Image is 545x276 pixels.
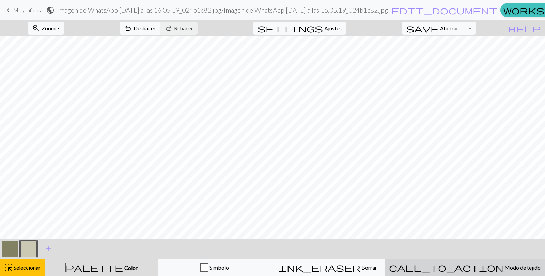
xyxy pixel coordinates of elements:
font: / [221,6,224,14]
font: Imagen de WhatsApp [DATE] a las 16.05.19_024b1c82.jpg [57,6,221,14]
i: Settings [258,24,323,32]
span: help [508,23,541,33]
a: Mis gráficos [4,4,41,16]
button: Símbolo [158,259,271,276]
font: Color [124,264,138,271]
font: Símbolo [209,264,229,271]
button: Ahorrar [402,22,463,35]
span: settings [258,23,323,33]
font: Imagen de WhatsApp [DATE] a las 16.05.19_024b1c82.jpg [224,6,388,14]
font: Ajustes [324,25,342,31]
button: Deshacer [120,22,160,35]
font: Ahorrar [440,25,458,31]
span: undo [124,23,132,33]
font: Deshacer [134,25,156,31]
span: keyboard_arrow_left [4,5,12,15]
button: Modo de tejido [385,259,545,276]
button: SettingsAjustes [253,22,346,35]
span: palette [66,263,123,272]
button: Zoom [28,22,64,35]
button: Color [45,259,158,276]
span: zoom_in [32,23,40,33]
span: public [46,5,54,15]
font: Seleccionar [14,264,41,271]
span: save [406,23,439,33]
font: Zoom [42,25,56,31]
font: Mis gráficos [13,7,41,13]
span: highlight_alt [4,263,13,272]
span: ink_eraser [279,263,360,272]
button: Borrar [271,259,385,276]
font: Borrar [361,264,377,271]
span: call_to_action [389,263,503,272]
span: edit_document [391,5,497,15]
font: Modo de tejido [504,264,541,271]
span: add [44,244,52,254]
